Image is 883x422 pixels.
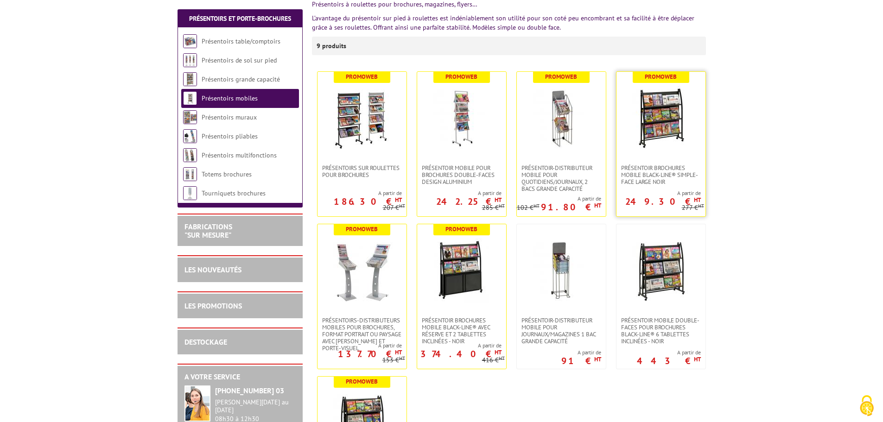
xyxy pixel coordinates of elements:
[417,342,502,349] span: A partir de
[202,94,258,102] a: Présentoirs mobiles
[594,202,601,209] sup: HT
[383,204,405,211] p: 207 €
[434,238,489,303] img: Présentoir brochures mobile Black-Line® avec réserve et 2 tablettes inclinées - NOIR
[183,129,197,143] img: Présentoirs pliables
[637,358,701,364] p: 443 €
[330,238,394,303] img: Présentoirs-distributeurs mobiles pour brochures, format portrait ou paysage avec capot et porte-...
[561,358,601,364] p: 91 €
[694,196,701,204] sup: HT
[395,348,402,356] sup: HT
[616,189,701,197] span: A partir de
[517,164,606,192] a: Présentoir-distributeur mobile pour quotidiens/journaux, 2 bacs grande capacité
[499,202,505,209] sup: HT
[420,351,502,357] p: 374.40 €
[499,355,505,361] sup: HT
[346,378,378,385] b: Promoweb
[436,199,502,204] p: 242.25 €
[629,238,693,303] img: Présentoir mobile double-faces pour brochures Black-Line® 6 tablettes inclinées - NOIR
[495,196,502,204] sup: HT
[495,348,502,356] sup: HT
[621,164,701,185] span: Présentoir Brochures mobile Black-Line® simple-face large noir
[318,189,402,197] span: A partir de
[215,386,284,395] strong: [PHONE_NUMBER] 03
[202,132,258,140] a: Présentoirs pliables
[189,14,291,23] a: Présentoirs et Porte-brochures
[184,222,232,239] a: FABRICATIONS"Sur Mesure"
[184,385,210,422] img: widget-service.jpg
[616,164,705,185] a: Présentoir Brochures mobile Black-Line® simple-face large noir
[521,164,601,192] span: Présentoir-distributeur mobile pour quotidiens/journaux, 2 bacs grande capacité
[561,349,601,356] span: A partir de
[482,357,505,364] p: 416 €
[346,73,378,81] b: Promoweb
[529,86,594,151] img: Présentoir-distributeur mobile pour quotidiens/journaux, 2 bacs grande capacité
[184,265,241,274] a: LES NOUVEAUTÉS
[202,56,277,64] a: Présentoirs de sol sur pied
[183,148,197,162] img: Présentoirs multifonctions
[346,225,378,233] b: Promoweb
[625,199,701,204] p: 249.30 €
[645,73,677,81] b: Promoweb
[698,202,704,209] sup: HT
[422,317,502,345] span: Présentoir brochures mobile Black-Line® avec réserve et 2 tablettes inclinées - NOIR
[417,164,506,185] a: Présentoir mobile pour brochures double-faces Design aluminium
[184,373,296,381] h2: A votre service
[545,73,577,81] b: Promoweb
[517,195,601,202] span: A partir de
[322,317,402,352] span: Présentoirs-distributeurs mobiles pour brochures, format portrait ou paysage avec [PERSON_NAME] e...
[534,202,540,209] sup: HT
[399,355,405,361] sup: HT
[318,317,407,352] a: Présentoirs-distributeurs mobiles pour brochures, format portrait ou paysage avec [PERSON_NAME] e...
[183,167,197,181] img: Totems brochures
[541,204,601,210] p: 91.80 €
[184,337,227,346] a: DESTOCKAGE
[318,342,402,349] span: A partir de
[318,164,407,178] a: Présentoirs sur roulettes pour brochures
[445,73,477,81] b: Promoweb
[322,164,402,178] span: Présentoirs sur roulettes pour brochures
[202,189,266,197] a: Tourniquets brochures
[682,204,704,211] p: 277 €
[334,199,402,204] p: 186.30 €
[183,72,197,86] img: Présentoirs grande capacité
[183,34,197,48] img: Présentoirs table/comptoirs
[417,317,506,345] a: Présentoir brochures mobile Black-Line® avec réserve et 2 tablettes inclinées - NOIR
[594,355,601,363] sup: HT
[429,86,494,151] img: Présentoir mobile pour brochures double-faces Design aluminium
[183,91,197,105] img: Présentoirs mobiles
[317,37,351,55] p: 9 produits
[517,204,540,211] p: 102 €
[629,86,693,151] img: Présentoir Brochures mobile Black-Line® simple-face large noir
[202,113,257,121] a: Présentoirs muraux
[202,151,277,159] a: Présentoirs multifonctions
[183,110,197,124] img: Présentoirs muraux
[521,317,601,345] span: Présentoir-Distributeur mobile pour journaux/magazines 1 bac grande capacité
[445,225,477,233] b: Promoweb
[851,391,883,422] button: Cookies (fenêtre modale)
[395,196,402,204] sup: HT
[621,317,701,345] span: Présentoir mobile double-faces pour brochures Black-Line® 6 tablettes inclinées - NOIR
[202,37,280,45] a: Présentoirs table/comptoirs
[215,398,296,414] div: [PERSON_NAME][DATE] au [DATE]
[637,349,701,356] span: A partir de
[482,204,505,211] p: 285 €
[517,317,606,345] a: Présentoir-Distributeur mobile pour journaux/magazines 1 bac grande capacité
[183,186,197,200] img: Tourniquets brochures
[422,164,502,185] span: Présentoir mobile pour brochures double-faces Design aluminium
[338,351,402,357] p: 137.70 €
[202,170,252,178] a: Totems brochures
[399,202,405,209] sup: HT
[855,394,878,417] img: Cookies (fenêtre modale)
[382,357,405,364] p: 153 €
[616,317,705,345] a: Présentoir mobile double-faces pour brochures Black-Line® 6 tablettes inclinées - NOIR
[312,13,706,32] p: L’avantage du présentoir sur pied à roulettes est indéniablement son utilité pour son coté peu en...
[184,301,242,310] a: LES PROMOTIONS
[529,238,594,303] img: Présentoir-Distributeur mobile pour journaux/magazines 1 bac grande capacité
[202,75,280,83] a: Présentoirs grande capacité
[694,355,701,363] sup: HT
[330,86,394,151] img: Présentoirs sur roulettes pour brochures
[183,53,197,67] img: Présentoirs de sol sur pied
[417,189,502,197] span: A partir de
